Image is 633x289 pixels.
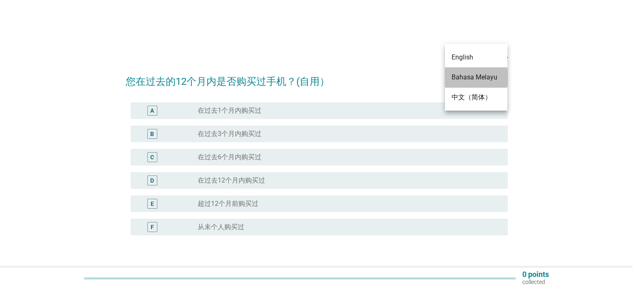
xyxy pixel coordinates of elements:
label: 在过去3个月内购买过 [198,130,261,138]
i: arrow_drop_down [498,46,508,56]
label: 超过12个月前购买过 [198,200,258,208]
div: A [150,106,154,115]
p: collected [522,278,549,286]
div: D [150,176,154,185]
div: English [452,52,501,62]
label: 在过去1个月内购买过 [198,106,261,115]
div: B [150,130,154,138]
div: Bahasa Melayu [452,72,501,82]
div: C [150,153,154,162]
h2: 您在过去的12个月内是否购买过手机？(自用） [126,66,508,89]
div: E [151,200,154,208]
div: 中文（简体） [452,92,501,102]
label: 从未个人购买过 [198,223,244,231]
label: 在过去12个月内购买过 [198,176,265,185]
p: 0 points [522,271,549,278]
div: F [151,223,154,232]
label: 在过去6个月内购买过 [198,153,261,161]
